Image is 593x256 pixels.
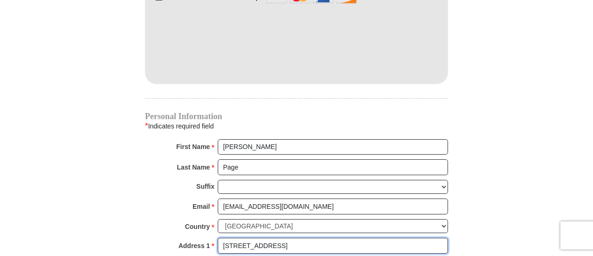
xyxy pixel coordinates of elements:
[193,200,210,213] strong: Email
[177,161,210,174] strong: Last Name
[176,140,210,153] strong: First Name
[185,220,210,233] strong: Country
[179,239,210,252] strong: Address 1
[145,120,448,132] div: Indicates required field
[196,180,214,193] strong: Suffix
[145,113,448,120] h4: Personal Information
